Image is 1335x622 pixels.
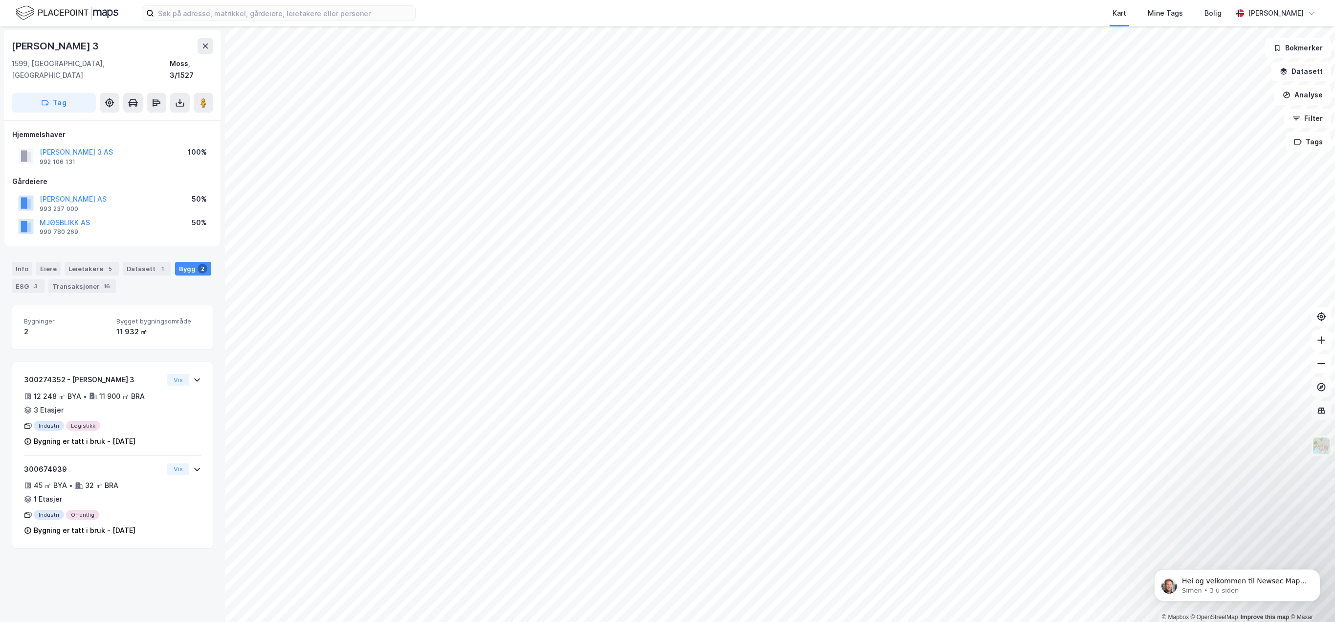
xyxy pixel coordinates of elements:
[69,482,73,489] div: •
[12,129,213,140] div: Hjemmelshaver
[116,317,201,325] span: Bygget bygningsområde
[12,38,101,54] div: [PERSON_NAME] 3
[154,6,415,21] input: Søk på adresse, matrikkel, gårdeiere, leietakere eller personer
[24,463,163,475] div: 300674939
[40,228,78,236] div: 990 780 269
[83,392,87,400] div: •
[198,264,207,274] div: 2
[1271,62,1331,81] button: Datasett
[31,281,41,291] div: 3
[116,326,201,338] div: 11 932 ㎡
[157,264,167,274] div: 1
[1286,132,1331,152] button: Tags
[192,217,207,229] div: 50%
[48,279,116,293] div: Transaksjoner
[105,264,115,274] div: 5
[1162,614,1189,621] a: Mapbox
[24,317,109,325] span: Bygninger
[192,193,207,205] div: 50%
[65,262,119,276] div: Leietakere
[24,374,163,386] div: 300274352 - [PERSON_NAME] 3
[12,93,96,113] button: Tag
[1248,7,1304,19] div: [PERSON_NAME]
[167,463,189,475] button: Vis
[34,493,62,505] div: 1 Etasjer
[1274,85,1331,105] button: Analyse
[12,176,213,187] div: Gårdeiere
[1191,614,1238,621] a: OpenStreetMap
[1139,549,1335,617] iframe: Intercom notifications melding
[85,480,118,491] div: 32 ㎡ BRA
[167,374,189,386] button: Vis
[12,262,32,276] div: Info
[123,262,171,276] div: Datasett
[34,436,135,447] div: Bygning er tatt i bruk - [DATE]
[1148,7,1183,19] div: Mine Tags
[34,391,81,402] div: 12 248 ㎡ BYA
[12,279,44,293] div: ESG
[16,4,118,22] img: logo.f888ab2527a4732fd821a326f86c7f29.svg
[34,525,135,536] div: Bygning er tatt i bruk - [DATE]
[1241,614,1289,621] a: Improve this map
[1112,7,1126,19] div: Kart
[175,262,211,276] div: Bygg
[40,205,78,213] div: 993 237 000
[36,262,61,276] div: Eiere
[24,326,109,338] div: 2
[1204,7,1222,19] div: Bolig
[40,158,75,166] div: 992 106 131
[170,58,213,81] div: Moss, 3/1527
[1284,109,1331,128] button: Filter
[12,58,170,81] div: 1599, [GEOGRAPHIC_DATA], [GEOGRAPHIC_DATA]
[34,480,67,491] div: 45 ㎡ BYA
[1312,437,1331,455] img: Z
[102,281,112,291] div: 16
[34,404,64,416] div: 3 Etasjer
[188,146,207,158] div: 100%
[99,391,145,402] div: 11 900 ㎡ BRA
[1265,38,1331,58] button: Bokmerker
